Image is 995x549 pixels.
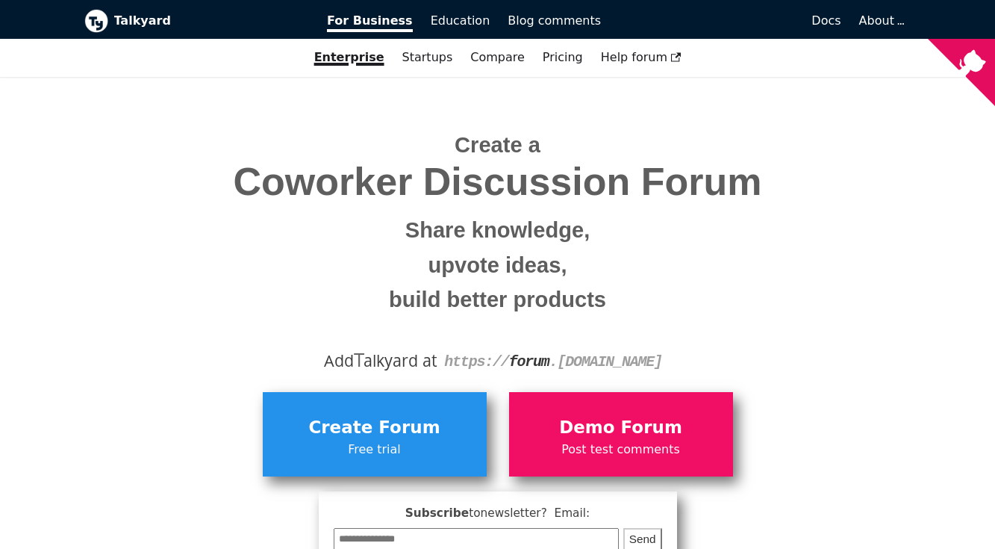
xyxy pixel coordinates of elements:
[96,348,900,373] div: Add alkyard at
[601,50,681,64] span: Help forum
[270,440,479,459] span: Free trial
[508,13,601,28] span: Blog comments
[96,161,900,203] span: Coworker Discussion Forum
[509,392,733,476] a: Demo ForumPost test comments
[470,50,525,64] a: Compare
[305,45,393,70] a: Enterprise
[270,414,479,442] span: Create Forum
[509,353,549,370] strong: forum
[318,8,422,34] a: For Business
[327,13,413,32] span: For Business
[444,353,662,370] code: https:// . [DOMAIN_NAME]
[859,13,902,28] a: About
[811,13,840,28] span: Docs
[517,414,726,442] span: Demo Forum
[431,13,490,28] span: Education
[592,45,690,70] a: Help forum
[334,504,662,523] span: Subscribe
[499,8,610,34] a: Blog comments
[263,392,487,476] a: Create ForumFree trial
[469,506,590,520] span: to newsletter ? Email:
[610,8,850,34] a: Docs
[84,9,108,33] img: Talkyard logo
[455,133,540,157] span: Create a
[534,45,592,70] a: Pricing
[96,282,900,317] small: build better products
[96,213,900,248] small: Share knowledge,
[422,8,499,34] a: Education
[114,11,307,31] b: Talkyard
[84,9,307,33] a: Talkyard logoTalkyard
[393,45,462,70] a: Startups
[517,440,726,459] span: Post test comments
[96,248,900,283] small: upvote ideas,
[354,346,364,373] span: T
